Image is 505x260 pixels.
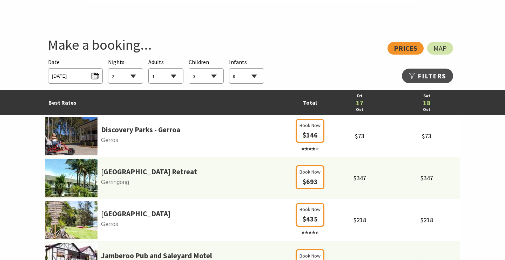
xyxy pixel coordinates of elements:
[420,174,433,182] span: $347
[45,136,294,145] span: Gerroa
[355,132,364,140] span: $73
[45,220,294,229] span: Gerroa
[299,121,321,129] span: Book Now
[433,45,447,51] span: Map
[48,58,60,65] span: Date
[45,117,97,155] img: 341233-primary-1e441c39-47ed-43bc-a084-13db65cabecb.jpg
[296,132,324,152] a: Book Now $146
[45,201,97,239] img: 341340-primary-01e7c4ec-2bb2-4952-9e85-574f5e777e2c.jpg
[108,58,143,84] div: Choose a number of nights
[303,177,318,186] span: $693
[397,93,457,99] a: Sat
[303,131,318,139] span: $146
[397,106,457,113] a: Oct
[45,178,294,187] span: Gerringong
[330,99,390,106] a: 17
[101,166,197,178] a: [GEOGRAPHIC_DATA] Retreat
[330,93,390,99] a: Fri
[299,252,321,260] span: Book Now
[422,132,431,140] span: $73
[397,99,457,106] a: 18
[420,216,433,224] span: $218
[353,216,366,224] span: $218
[299,205,321,213] span: Book Now
[52,70,99,80] span: [DATE]
[299,168,321,176] span: Book Now
[148,58,164,65] span: Adults
[427,42,453,55] a: Map
[353,174,366,182] span: $347
[48,58,102,84] div: Please choose your desired arrival date
[189,58,209,65] span: Children
[101,208,170,220] a: [GEOGRAPHIC_DATA]
[45,159,97,197] img: parkridgea.jpg
[303,215,318,223] span: $435
[108,58,124,67] span: Nights
[296,216,324,236] a: Book Now $435
[294,90,326,115] td: Total
[45,90,294,115] td: Best Rates
[229,58,247,65] span: Infants
[330,106,390,113] a: Oct
[296,178,324,185] a: Book Now $693
[101,124,180,136] a: Discovery Parks - Gerroa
